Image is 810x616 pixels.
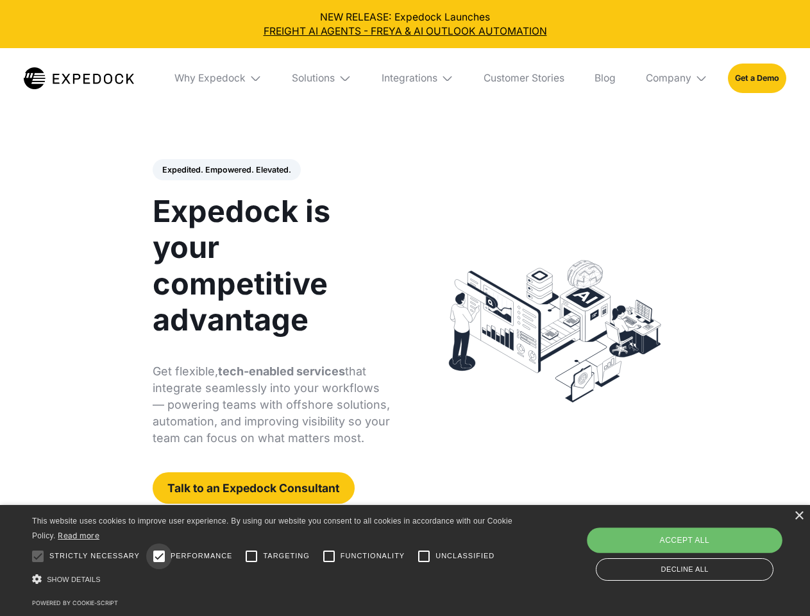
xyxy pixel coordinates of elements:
[10,10,800,38] div: NEW RELEASE: Expedock Launches
[473,48,574,108] a: Customer Stories
[58,531,99,540] a: Read more
[371,48,464,108] div: Integrations
[282,48,362,108] div: Solutions
[32,571,517,588] div: Show details
[584,48,625,108] a: Blog
[153,363,391,447] p: Get flexible, that integrate seamlessly into your workflows — powering teams with offshore soluti...
[49,551,140,561] span: Strictly necessary
[10,24,800,38] a: FREIGHT AI AGENTS - FREYA & AI OUTLOOK AUTOMATION
[153,472,355,504] a: Talk to an Expedock Consultant
[435,551,494,561] span: Unclassified
[153,193,391,338] h1: Expedock is your competitive advantage
[646,72,691,85] div: Company
[636,48,718,108] div: Company
[341,551,405,561] span: Functionality
[596,477,810,616] iframe: Chat Widget
[728,64,786,92] a: Get a Demo
[263,551,309,561] span: Targeting
[32,517,512,540] span: This website uses cookies to improve user experience. By using our website you consent to all coo...
[164,48,272,108] div: Why Expedock
[587,527,782,553] div: Accept all
[47,576,101,583] span: Show details
[174,72,246,85] div: Why Expedock
[382,72,437,85] div: Integrations
[292,72,335,85] div: Solutions
[218,364,345,378] strong: tech-enabled services
[171,551,233,561] span: Performance
[32,599,118,606] a: Powered by cookie-script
